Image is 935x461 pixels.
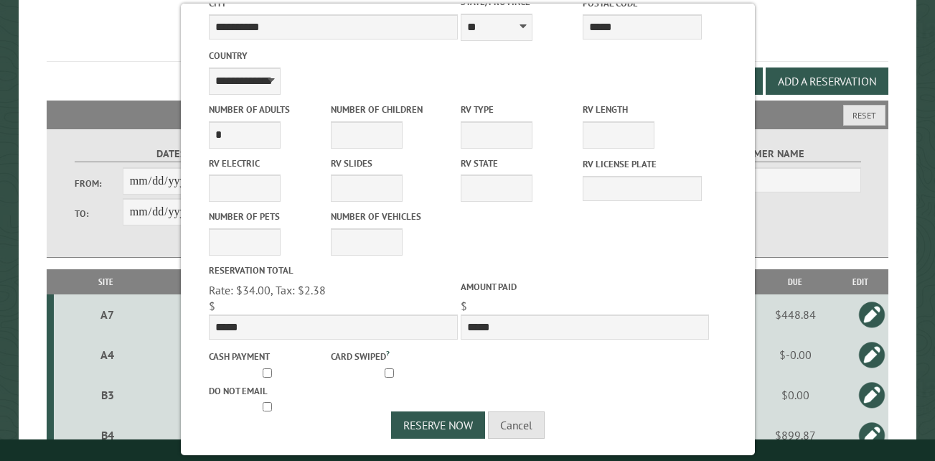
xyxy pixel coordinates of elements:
[75,207,123,220] label: To:
[582,157,701,171] label: RV License Plate
[833,269,888,294] th: Edit
[460,157,579,170] label: RV State
[460,280,708,294] label: Amount paid
[160,388,284,402] div: [DATE] - [DATE]
[331,157,450,170] label: RV Slides
[758,375,833,415] td: $0.00
[758,294,833,335] td: $448.84
[209,350,328,363] label: Cash payment
[209,384,328,398] label: Do not email
[758,269,833,294] th: Due
[75,177,123,190] label: From:
[209,299,215,313] span: $
[209,157,328,170] label: RV Electric
[209,49,457,62] label: Country
[209,264,457,277] label: Reservation Total
[47,101,888,128] h2: Filters
[158,269,287,294] th: Dates
[60,428,155,442] div: B4
[331,103,450,116] label: Number of Children
[460,299,466,313] span: $
[160,428,284,442] div: [DATE] - [DATE]
[758,415,833,455] td: $899.87
[47,22,888,62] h1: Reservations
[209,210,328,223] label: Number of Pets
[60,388,155,402] div: B3
[758,335,833,375] td: $-0.00
[60,307,155,322] div: A7
[331,348,450,363] label: Card swiped
[488,411,545,439] button: Cancel
[582,103,701,116] label: RV Length
[391,411,485,439] button: Reserve Now
[60,348,155,362] div: A4
[766,67,888,95] button: Add a Reservation
[667,146,860,162] label: Customer Name
[331,210,450,223] label: Number of Vehicles
[160,307,284,322] div: [DATE] - [DATE]
[209,103,328,116] label: Number of Adults
[160,348,284,362] div: [DATE] - [DATE]
[75,146,268,162] label: Dates
[460,103,579,116] label: RV Type
[386,348,390,358] a: ?
[209,283,326,297] span: Rate: $34.00, Tax: $2.38
[54,269,158,294] th: Site
[843,105,885,126] button: Reset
